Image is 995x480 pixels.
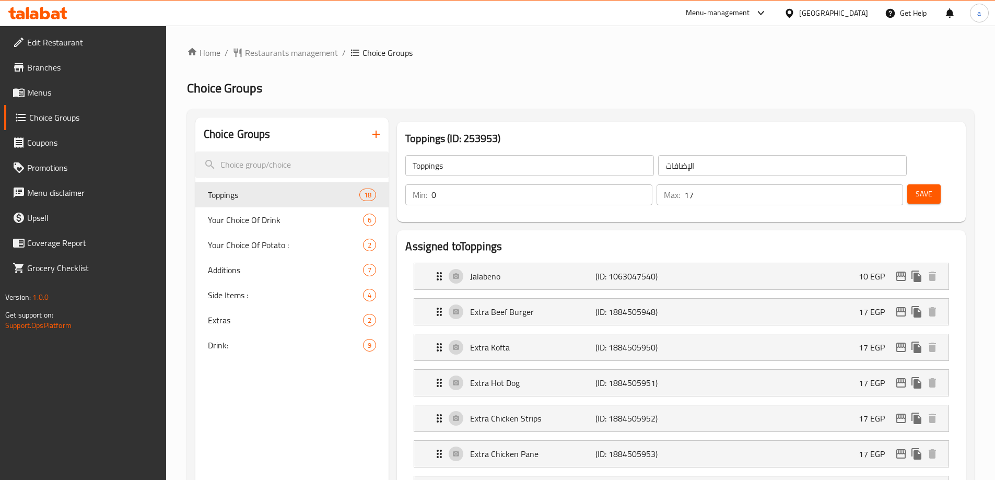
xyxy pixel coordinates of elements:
span: Choice Groups [29,111,158,124]
div: Your Choice Of Drink6 [195,207,389,232]
div: Expand [414,334,949,360]
div: Choices [363,239,376,251]
a: Upsell [4,205,166,230]
div: Expand [414,405,949,431]
p: Jalabeno [470,270,595,283]
p: Extra Chicken Strips [470,412,595,425]
span: 2 [364,315,376,325]
button: duplicate [909,375,924,391]
span: Side Items : [208,289,364,301]
p: 17 EGP [859,306,893,318]
a: Coupons [4,130,166,155]
p: 17 EGP [859,341,893,354]
p: (ID: 1884505953) [595,448,679,460]
span: Version: [5,290,31,304]
div: Drink:9 [195,333,389,358]
li: Expand [405,294,957,330]
span: Coverage Report [27,237,158,249]
span: Your Choice Of Drink [208,214,364,226]
a: Branches [4,55,166,80]
div: Menu-management [686,7,750,19]
span: 1.0.0 [32,290,49,304]
li: Expand [405,330,957,365]
div: Expand [414,441,949,467]
h2: Choice Groups [204,126,271,142]
button: duplicate [909,446,924,462]
p: Min: [413,189,427,201]
span: Save [916,188,932,201]
button: duplicate [909,411,924,426]
button: delete [924,339,940,355]
span: 9 [364,341,376,350]
p: Extra Chicken Pane [470,448,595,460]
button: edit [893,446,909,462]
p: (ID: 1063047540) [595,270,679,283]
p: Extra Hot Dog [470,377,595,389]
li: Expand [405,436,957,472]
a: Edit Restaurant [4,30,166,55]
button: edit [893,304,909,320]
div: Expand [414,299,949,325]
button: edit [893,268,909,284]
button: duplicate [909,304,924,320]
span: Branches [27,61,158,74]
span: Edit Restaurant [27,36,158,49]
span: Toppings [208,189,360,201]
h2: Assigned to Toppings [405,239,957,254]
span: 6 [364,215,376,225]
button: delete [924,411,940,426]
button: duplicate [909,339,924,355]
p: (ID: 1884505952) [595,412,679,425]
a: Menu disclaimer [4,180,166,205]
button: edit [893,411,909,426]
span: 7 [364,265,376,275]
div: Your Choice Of Potato :2 [195,232,389,257]
div: Toppings18 [195,182,389,207]
a: Promotions [4,155,166,180]
li: Expand [405,259,957,294]
span: Choice Groups [187,76,262,100]
a: Restaurants management [232,46,338,59]
p: 17 EGP [859,412,893,425]
span: Your Choice Of Potato : [208,239,364,251]
li: Expand [405,401,957,436]
input: search [195,151,389,178]
span: Menus [27,86,158,99]
nav: breadcrumb [187,46,974,59]
a: Grocery Checklist [4,255,166,280]
span: Get support on: [5,308,53,322]
span: 18 [360,190,376,200]
span: Promotions [27,161,158,174]
a: Home [187,46,220,59]
div: Choices [359,189,376,201]
p: Extra Beef Burger [470,306,595,318]
button: edit [893,375,909,391]
span: 2 [364,240,376,250]
div: Expand [414,370,949,396]
span: a [977,7,981,19]
div: [GEOGRAPHIC_DATA] [799,7,868,19]
button: delete [924,375,940,391]
p: (ID: 1884505951) [595,377,679,389]
li: / [342,46,346,59]
button: Save [907,184,941,204]
a: Choice Groups [4,105,166,130]
p: 17 EGP [859,448,893,460]
div: Choices [363,214,376,226]
button: delete [924,268,940,284]
a: Coverage Report [4,230,166,255]
span: Coupons [27,136,158,149]
span: Extras [208,314,364,326]
div: Additions7 [195,257,389,283]
p: Extra Kofta [470,341,595,354]
span: Choice Groups [362,46,413,59]
span: Grocery Checklist [27,262,158,274]
li: / [225,46,228,59]
span: Upsell [27,212,158,224]
span: 4 [364,290,376,300]
h3: Toppings (ID: 253953) [405,130,957,147]
p: Max: [664,189,680,201]
p: 17 EGP [859,377,893,389]
div: Expand [414,263,949,289]
button: duplicate [909,268,924,284]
